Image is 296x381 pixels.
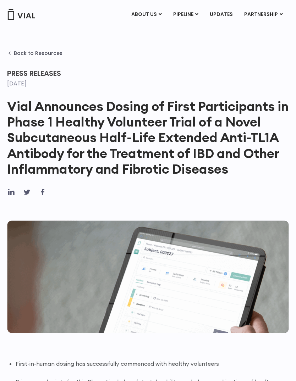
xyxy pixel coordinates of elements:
[7,50,62,56] a: Back to Resources
[7,220,289,334] img: Image of a tablet in persons hand.
[7,68,61,78] span: Press Releases
[168,9,204,21] a: PIPELINEMenu Toggle
[7,99,289,177] h1: Vial Announces Dosing of First Participants in Phase 1 Healthy Volunteer Trial of a Novel Subcuta...
[23,188,31,196] div: Share on twitter
[204,9,238,21] a: UPDATES
[7,9,35,20] img: Vial Logo
[7,79,27,88] time: [DATE]
[14,50,62,56] span: Back to Resources
[38,188,47,196] div: Share on facebook
[7,188,16,196] div: Share on linkedin
[239,9,289,21] a: PARTNERSHIPMenu Toggle
[16,359,289,368] li: First-in-human dosing has successfully commenced with healthy volunteers
[126,9,167,21] a: ABOUT USMenu Toggle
